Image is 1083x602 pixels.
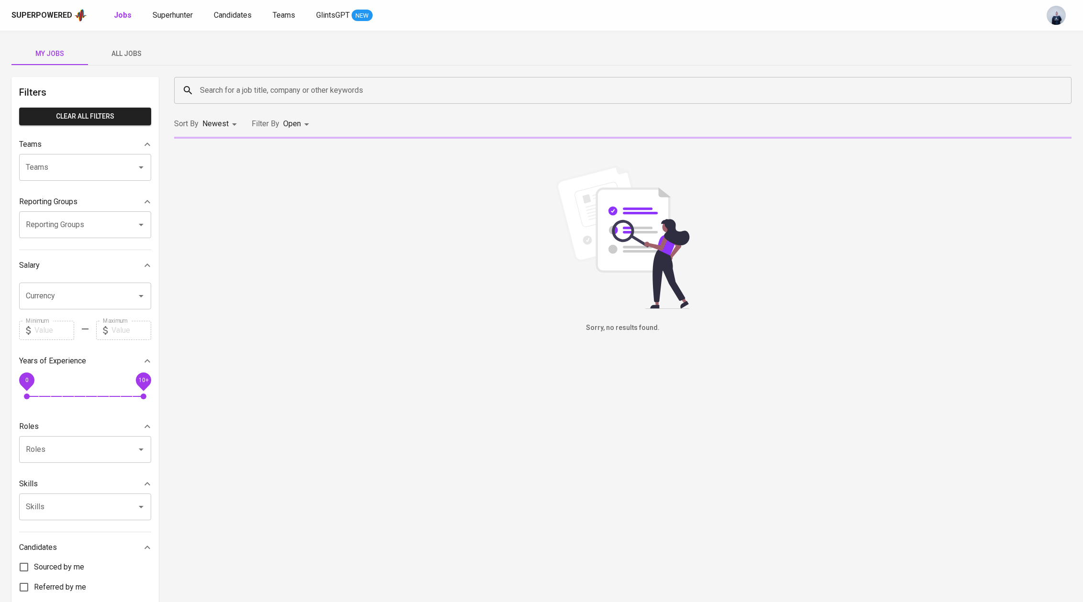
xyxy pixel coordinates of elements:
[134,443,148,456] button: Open
[19,260,40,271] p: Salary
[214,10,254,22] a: Candidates
[273,10,297,22] a: Teams
[11,10,72,21] div: Superpowered
[283,119,301,128] span: Open
[19,538,151,557] div: Candidates
[19,196,77,208] p: Reporting Groups
[19,256,151,275] div: Salary
[34,561,84,573] span: Sourced by me
[19,478,38,490] p: Skills
[34,581,86,593] span: Referred by me
[19,192,151,211] div: Reporting Groups
[352,11,373,21] span: NEW
[19,135,151,154] div: Teams
[214,11,252,20] span: Candidates
[34,321,74,340] input: Value
[202,115,240,133] div: Newest
[252,118,279,130] p: Filter By
[1047,6,1066,25] img: annisa@glints.com
[27,110,144,122] span: Clear All filters
[19,542,57,553] p: Candidates
[94,48,159,60] span: All Jobs
[316,10,373,22] a: GlintsGPT NEW
[134,161,148,174] button: Open
[202,118,229,130] p: Newest
[153,11,193,20] span: Superhunter
[551,165,695,309] img: file_searching.svg
[19,474,151,493] div: Skills
[114,11,132,20] b: Jobs
[134,500,148,514] button: Open
[19,108,151,125] button: Clear All filters
[19,351,151,371] div: Years of Experience
[19,417,151,436] div: Roles
[74,8,87,22] img: app logo
[114,10,133,22] a: Jobs
[174,118,199,130] p: Sort By
[17,48,82,60] span: My Jobs
[19,355,86,367] p: Years of Experience
[134,289,148,303] button: Open
[134,218,148,231] button: Open
[174,323,1072,333] h6: Sorry, no results found.
[19,139,42,150] p: Teams
[283,115,312,133] div: Open
[19,421,39,432] p: Roles
[273,11,295,20] span: Teams
[153,10,195,22] a: Superhunter
[25,376,28,383] span: 0
[19,85,151,100] h6: Filters
[138,376,148,383] span: 10+
[111,321,151,340] input: Value
[316,11,350,20] span: GlintsGPT
[11,8,87,22] a: Superpoweredapp logo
